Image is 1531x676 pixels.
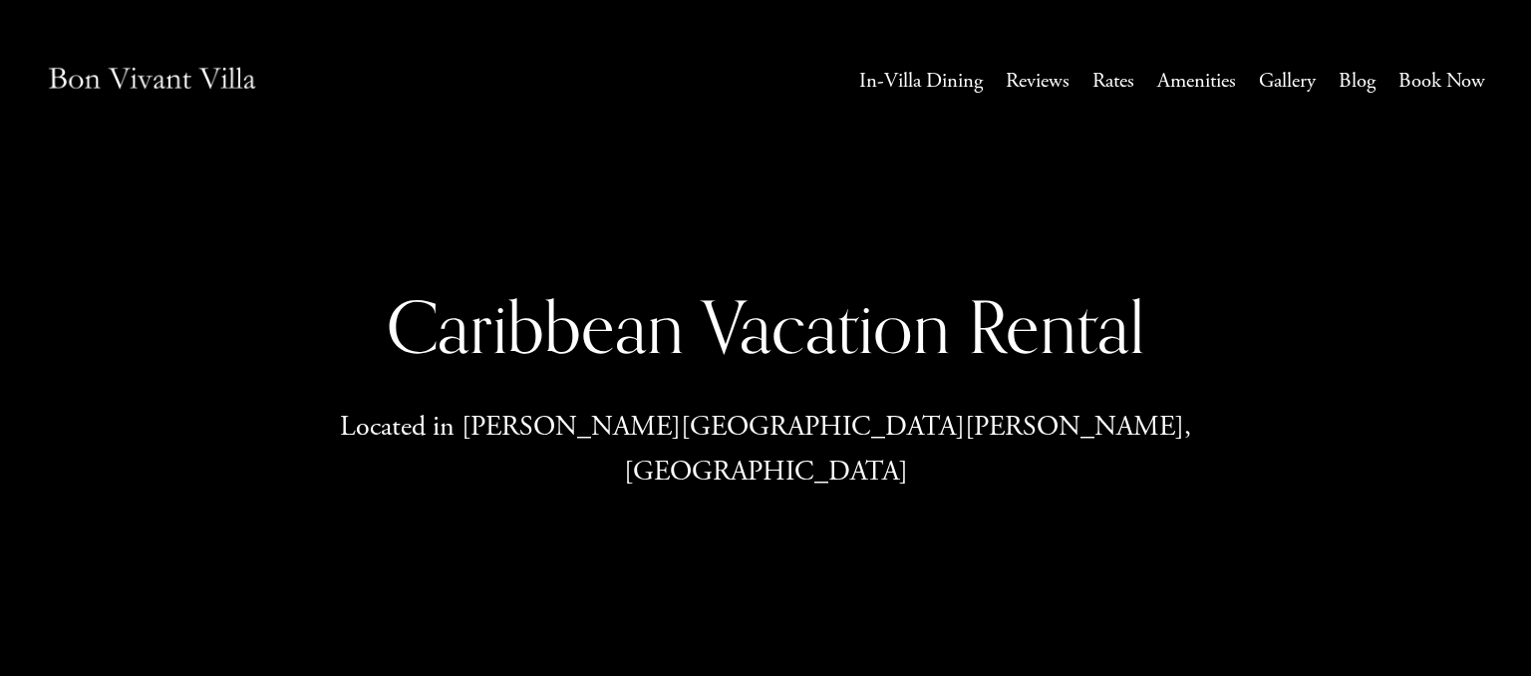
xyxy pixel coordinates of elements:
a: Reviews [1006,63,1070,100]
a: In-Villa Dining [859,63,983,100]
a: Blog [1339,63,1376,100]
h1: Caribbean Vacation Rental [227,282,1304,371]
a: Book Now [1398,63,1485,100]
p: Located in [PERSON_NAME][GEOGRAPHIC_DATA][PERSON_NAME], [GEOGRAPHIC_DATA] [227,405,1304,495]
a: Rates [1092,63,1134,100]
a: Gallery [1259,63,1316,100]
a: Amenities [1157,63,1236,100]
img: Caribbean Vacation Rental | Bon Vivant Villa [46,46,258,117]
